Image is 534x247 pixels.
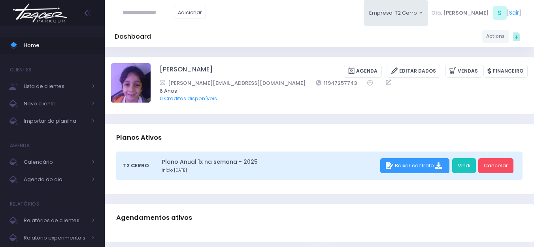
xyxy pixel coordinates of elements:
small: Início [DATE] [162,167,377,174]
span: Calendário [24,157,87,167]
a: Vindi [452,158,476,173]
span: T2 Cerro [123,162,149,170]
a: Editar Dados [387,65,440,78]
a: Sair [509,9,519,17]
h4: Relatórios [10,196,39,212]
a: Vendas [445,65,482,78]
h3: Agendamentos ativos [116,206,192,229]
span: Relatórios de clientes [24,215,87,226]
img: André Meneghel Chagas Camargo [111,63,151,103]
div: Baixar contrato [380,158,449,173]
a: Financeiro [483,65,528,78]
span: Novo cliente [24,99,87,109]
span: Home [24,40,95,51]
h5: Dashboard [115,33,151,41]
span: Agenda do dia [24,174,87,185]
div: [ ] [428,4,524,22]
a: Cancelar [478,158,513,173]
span: Olá, [431,9,442,17]
h4: Agenda [10,138,30,153]
span: Relatório experimentais [24,233,87,243]
a: Actions [482,30,509,43]
a: 11947257743 [316,79,357,87]
span: Importar da planilha [24,116,87,126]
span: Lista de clientes [24,81,87,92]
span: [PERSON_NAME] [443,9,489,17]
span: S [493,6,507,20]
a: 0 Créditos disponíveis [160,95,217,102]
h4: Clientes [10,62,31,78]
a: Adicionar [174,6,206,19]
h3: Planos Ativos [116,126,162,149]
a: Plano Anual 1x na semana - 2025 [162,158,377,166]
a: Agenda [344,65,382,78]
span: 6 Anos [160,87,517,95]
a: [PERSON_NAME] [160,65,213,78]
a: [PERSON_NAME][EMAIL_ADDRESS][DOMAIN_NAME] [160,79,306,87]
